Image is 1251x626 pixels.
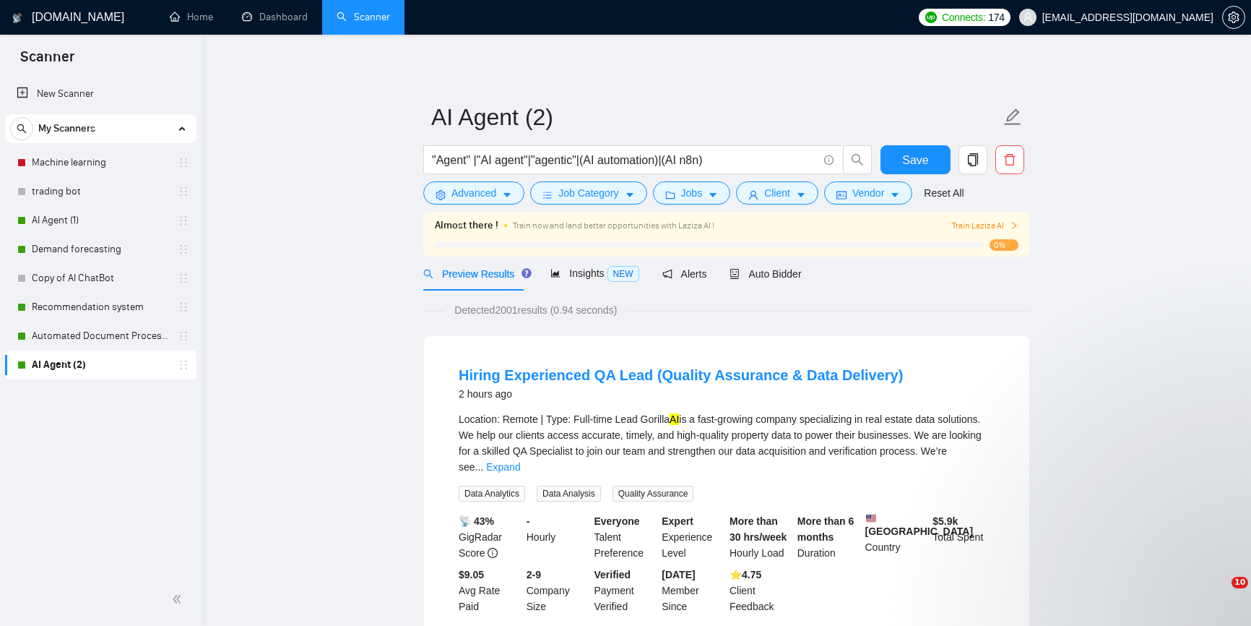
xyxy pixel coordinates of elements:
b: Verified [594,569,631,580]
span: holder [178,244,189,255]
a: New Scanner [17,80,185,108]
span: double-left [172,592,186,606]
b: - [527,515,530,527]
span: holder [178,273,189,284]
a: Machine learning [32,148,169,177]
span: user [748,189,758,200]
span: idcard [836,189,847,200]
span: My Scanners [38,114,95,143]
img: 🇺🇸 [866,513,876,523]
button: idcardVendorcaret-down [824,181,912,205]
span: holder [178,330,189,342]
span: Advanced [451,185,496,201]
span: NEW [607,266,639,282]
a: Reset All [924,185,964,201]
span: caret-down [502,189,512,200]
span: Data Analytics [459,486,525,502]
span: Job Category [558,185,618,201]
a: homeHome [170,11,213,23]
span: holder [178,186,189,197]
span: Data Analysis [537,486,601,502]
div: Location: Remote | Type: Full-time Lead Gorilla is a fast-growing company specializing in real es... [459,411,995,475]
span: copy [959,153,987,166]
div: Tooltip anchor [520,267,533,280]
a: Copy of AI ChatBot [32,264,169,293]
div: Hourly [524,513,592,561]
button: Train Laziza AI [952,219,1018,233]
span: caret-down [708,189,718,200]
div: Talent Preference [592,513,659,561]
button: barsJob Categorycaret-down [530,181,646,205]
a: Recommendation system [32,293,169,322]
span: Preview Results [423,268,527,280]
span: search [844,153,871,166]
img: logo [12,7,22,30]
span: holder [178,301,189,313]
a: searchScanner [337,11,390,23]
iframe: Intercom live chat [1202,577,1237,612]
div: Company Size [524,567,592,614]
b: [DATE] [662,569,695,580]
span: info-circle [488,548,498,558]
span: caret-down [796,189,806,200]
a: AI Agent (1) [32,206,169,235]
span: Client [764,185,790,201]
b: $ 5.9k [932,515,958,527]
span: Vendor [852,185,884,201]
button: search [10,117,33,140]
span: Quality Assurance [612,486,694,502]
a: trading bot [32,177,169,206]
span: folder [665,189,675,200]
span: Alerts [662,268,707,280]
div: Member Since [659,567,727,614]
button: copy [958,145,987,174]
span: Auto Bidder [730,268,801,280]
a: dashboardDashboard [242,11,308,23]
button: folderJobscaret-down [653,181,731,205]
span: caret-down [625,189,635,200]
a: Automated Document Processing [32,322,169,351]
span: search [423,269,433,279]
div: Avg Rate Paid [456,567,524,614]
b: Expert [662,515,693,527]
b: 2-9 [527,569,541,580]
a: AI Agent (2) [32,351,169,380]
span: setting [436,189,446,200]
span: edit [1003,108,1022,127]
b: ⭐️ 4.75 [730,569,761,580]
span: caret-down [890,189,900,200]
button: settingAdvancedcaret-down [423,181,524,205]
span: Connects: [942,9,985,25]
div: Total Spent [930,513,997,561]
button: Save [880,145,951,174]
div: 2 hours ago [459,385,903,403]
span: area-chart [550,268,560,278]
span: ... [475,461,484,473]
span: delete [996,153,1023,166]
button: search [843,145,872,174]
button: delete [995,145,1024,174]
span: robot [730,269,740,279]
a: Hiring Experienced QA Lead (Quality Assurance & Data Delivery) [459,367,903,383]
b: 📡 43% [459,515,494,527]
div: Payment Verified [592,567,659,614]
div: Experience Level [659,513,727,561]
span: holder [178,157,189,168]
li: New Scanner [5,80,196,108]
span: search [11,124,33,134]
b: Everyone [594,515,640,527]
span: 174 [988,9,1004,25]
span: Train now and land better opportunities with Laziza AI ! [513,220,714,231]
a: Expand [486,461,520,473]
span: user [1023,12,1033,22]
span: holder [178,359,189,371]
mark: AI [670,413,679,425]
div: GigRadar Score [456,513,524,561]
span: setting [1223,12,1244,23]
span: notification [662,269,672,279]
button: setting [1222,6,1245,29]
span: right [1010,221,1018,230]
button: userClientcaret-down [736,181,818,205]
span: Almost there ! [435,218,498,233]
